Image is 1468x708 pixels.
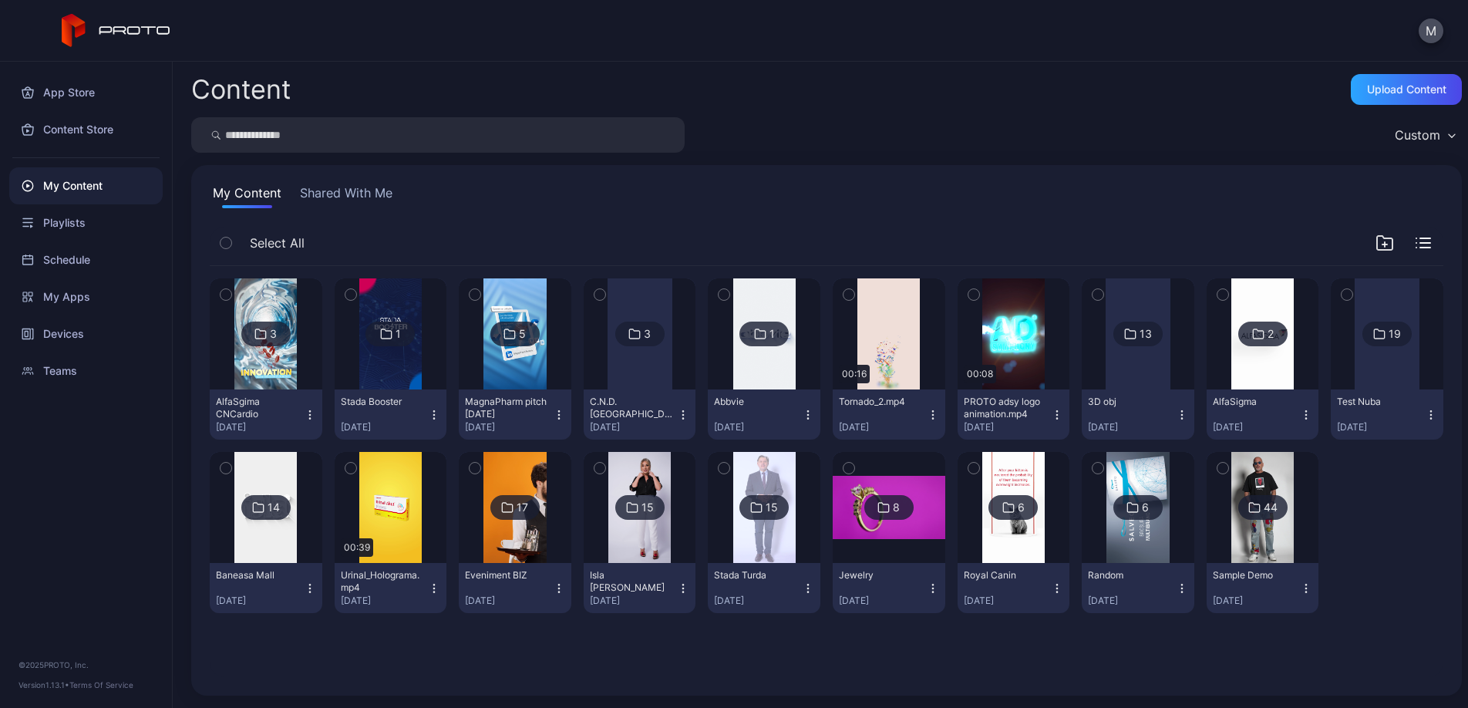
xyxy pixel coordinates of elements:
[465,569,550,582] div: Eveniment BIZ
[19,659,153,671] div: © 2025 PROTO, Inc.
[584,389,696,440] button: C.N.D. [GEOGRAPHIC_DATA][DATE]
[1082,389,1194,440] button: 3D obj[DATE]
[839,569,924,582] div: Jewelry
[708,389,820,440] button: Abbvie[DATE]
[216,421,304,433] div: [DATE]
[833,389,945,440] button: Tornado_2.mp4[DATE]
[1207,389,1319,440] button: AlfaSigma[DATE]
[1337,421,1425,433] div: [DATE]
[216,569,301,582] div: Baneasa Mall
[714,421,802,433] div: [DATE]
[270,327,277,341] div: 3
[216,595,304,607] div: [DATE]
[341,595,429,607] div: [DATE]
[1213,421,1301,433] div: [DATE]
[1142,501,1149,514] div: 6
[1088,595,1176,607] div: [DATE]
[964,569,1049,582] div: Royal Canin
[714,396,799,408] div: Abbvie
[1018,501,1025,514] div: 6
[964,421,1052,433] div: [DATE]
[1331,389,1443,440] button: Test Nuba[DATE]
[341,396,426,408] div: Stada Booster
[584,563,696,613] button: Isla [PERSON_NAME][DATE]
[9,315,163,352] a: Devices
[459,563,571,613] button: Eveniment BIZ[DATE]
[9,74,163,111] a: App Store
[1082,563,1194,613] button: Random[DATE]
[893,501,900,514] div: 8
[191,76,291,103] div: Content
[9,111,163,148] a: Content Store
[641,501,654,514] div: 15
[766,501,778,514] div: 15
[1207,563,1319,613] button: Sample Demo[DATE]
[9,241,163,278] a: Schedule
[250,234,305,252] span: Select All
[1264,501,1278,514] div: 44
[1213,396,1298,408] div: AlfaSigma
[1213,595,1301,607] div: [DATE]
[958,389,1070,440] button: PROTO adsy logo animation.mp4[DATE]
[19,680,69,689] span: Version 1.13.1 •
[839,595,927,607] div: [DATE]
[465,595,553,607] div: [DATE]
[335,563,447,613] button: Urinal_Holograma.mp4[DATE]
[964,595,1052,607] div: [DATE]
[590,421,678,433] div: [DATE]
[1213,569,1298,582] div: Sample Demo
[396,327,401,341] div: 1
[964,396,1049,420] div: PROTO adsy logo animation.mp4
[839,396,924,408] div: Tornado_2.mp4
[833,563,945,613] button: Jewelry[DATE]
[1389,327,1401,341] div: 19
[590,595,678,607] div: [DATE]
[9,204,163,241] a: Playlists
[1367,83,1446,96] div: Upload Content
[9,278,163,315] a: My Apps
[517,501,528,514] div: 17
[769,327,775,341] div: 1
[590,396,675,420] div: C.N.D. Abbvie
[590,569,675,594] div: Isla Irina Baiant
[297,184,396,208] button: Shared With Me
[459,389,571,440] button: MagnaPharm pitch [DATE][DATE]
[341,569,426,594] div: Urinal_Holograma.mp4
[341,421,429,433] div: [DATE]
[1395,127,1440,143] div: Custom
[210,563,322,613] button: Baneasa Mall[DATE]
[216,396,301,420] div: AlfaSgima CNCardio
[1351,74,1462,105] button: Upload Content
[839,421,927,433] div: [DATE]
[519,327,526,341] div: 5
[1088,421,1176,433] div: [DATE]
[1419,19,1443,43] button: M
[9,352,163,389] a: Teams
[714,569,799,582] div: Stada Turda
[644,327,651,341] div: 3
[465,421,553,433] div: [DATE]
[9,167,163,204] a: My Content
[708,563,820,613] button: Stada Turda[DATE]
[1088,396,1173,408] div: 3D obj
[465,396,550,420] div: MagnaPharm pitch sept2025
[268,501,280,514] div: 14
[1337,396,1422,408] div: Test Nuba
[1387,117,1462,153] button: Custom
[335,389,447,440] button: Stada Booster[DATE]
[958,563,1070,613] button: Royal Canin[DATE]
[1268,327,1274,341] div: 2
[69,680,133,689] a: Terms Of Service
[714,595,802,607] div: [DATE]
[1140,327,1152,341] div: 13
[210,389,322,440] button: AlfaSgima CNCardio[DATE]
[210,184,285,208] button: My Content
